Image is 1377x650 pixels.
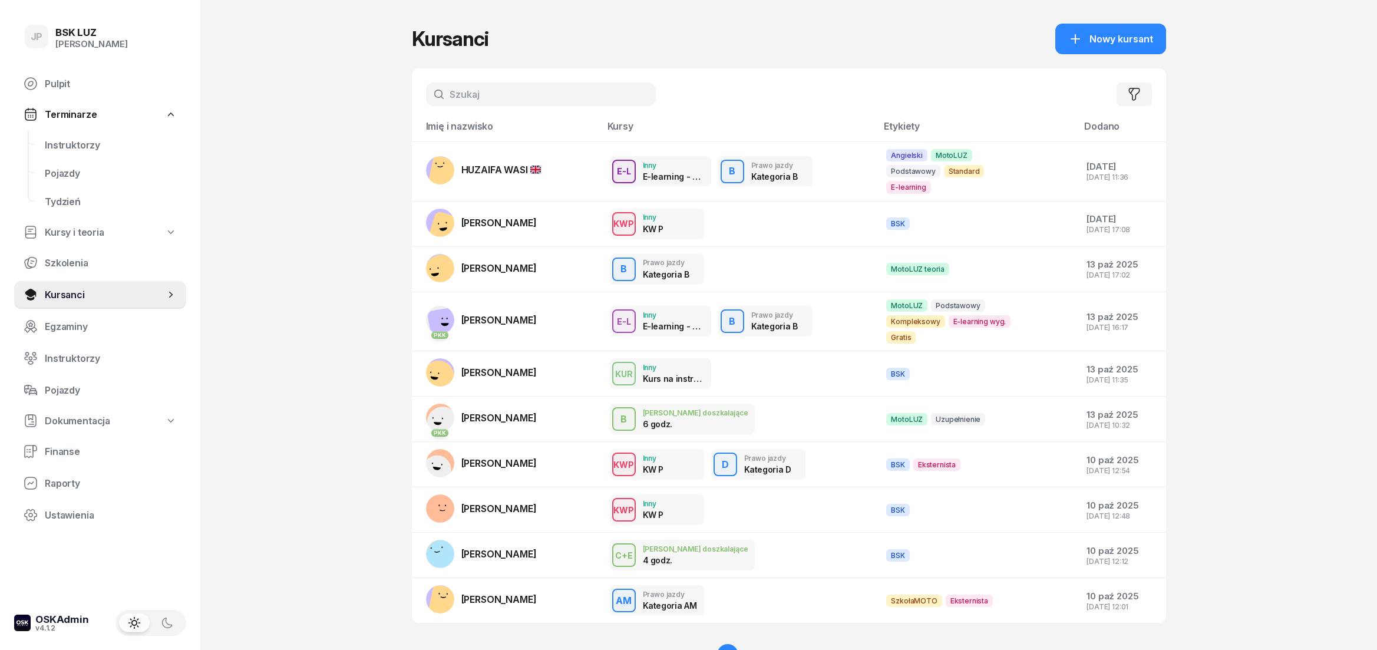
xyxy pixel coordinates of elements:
[643,364,704,371] div: Inny
[946,595,993,607] span: Eksternista
[886,263,949,275] span: MotoLUZ teoria
[45,196,177,207] span: Tydzień
[45,321,177,332] span: Egzaminy
[643,464,664,474] div: KW P
[609,216,639,231] div: KWP
[751,321,798,331] div: Kategoria B
[14,70,186,98] a: Pulpit
[1087,603,1156,611] div: [DATE] 12:01
[1087,455,1156,466] div: 10 paź 2025
[35,615,89,625] div: OSKAdmin
[724,314,740,329] div: B
[1087,376,1156,384] div: [DATE] 11:35
[431,331,448,339] div: PKK
[886,149,927,161] span: Angielski
[45,289,165,301] span: Kursanci
[412,28,488,50] h1: Kursanci
[886,181,930,193] span: E-learning
[55,28,128,38] div: BSK LUZ
[612,543,636,567] button: C+E
[45,478,177,489] span: Raporty
[14,249,186,277] a: Szkolenia
[1077,120,1165,142] th: Dodano
[643,409,748,417] div: [PERSON_NAME] doszkalające
[461,593,537,605] span: [PERSON_NAME]
[612,453,636,476] button: KWP
[426,83,656,106] input: Szukaj
[612,362,636,385] button: KUR
[45,258,177,269] span: Szkolenia
[913,458,960,471] span: Eksternista
[931,413,985,425] span: Uzupełnienie
[616,261,632,277] div: B
[14,219,186,245] a: Kursy i teoria
[1055,24,1166,54] button: Nowy kursant
[14,344,186,372] a: Instruktorzy
[45,78,177,90] span: Pulpit
[45,168,177,179] span: Pojazdy
[612,407,636,431] button: B
[724,163,740,179] div: B
[426,254,537,282] a: [PERSON_NAME]
[461,412,537,424] span: [PERSON_NAME]
[643,555,704,565] div: 4 godz.
[1087,467,1156,474] div: [DATE] 12:54
[1087,271,1156,279] div: [DATE] 17:02
[751,171,798,182] div: Kategoria B
[1087,546,1156,556] div: 10 paź 2025
[643,500,664,507] div: Inny
[931,149,972,161] span: MotoLUZ
[643,321,704,331] div: E-learning - 60 dni
[616,411,632,427] div: B
[1087,500,1156,511] div: 10 paź 2025
[886,549,910,562] span: BSK
[610,367,638,381] div: KUR
[1087,324,1156,331] div: [DATE] 16:17
[886,315,945,328] span: Kompleksowy
[612,309,636,333] button: E-L
[612,212,636,236] button: KWP
[612,498,636,522] button: KWP
[426,404,537,432] a: PKK[PERSON_NAME]
[877,120,1077,142] th: Etykiety
[1087,410,1156,420] div: 13 paź 2025
[1087,161,1156,172] div: [DATE]
[412,120,600,142] th: Imię i nazwisko
[431,429,448,437] div: PKK
[45,140,177,151] span: Instruktorzy
[1087,557,1156,565] div: [DATE] 12:12
[14,437,186,466] a: Finanse
[643,454,664,462] div: Inny
[643,269,689,279] div: Kategoria B
[931,299,985,312] span: Podstawowy
[886,458,910,471] span: BSK
[1087,226,1156,233] div: [DATE] 17:08
[643,419,704,429] div: 6 godz.
[426,585,537,613] a: [PERSON_NAME]
[643,311,704,319] div: Inny
[45,446,177,457] span: Finanse
[721,309,744,333] button: B
[600,120,877,142] th: Kursy
[461,314,537,326] span: [PERSON_NAME]
[643,171,704,182] div: E-learning - 90 dni
[426,358,537,387] a: [PERSON_NAME]
[643,600,697,611] div: Kategoria AM
[612,314,636,329] div: E-L
[1089,34,1153,45] span: Nowy kursant
[886,165,940,177] span: Podstawowy
[461,262,537,274] span: [PERSON_NAME]
[426,306,537,334] a: PKK[PERSON_NAME]
[751,161,798,169] div: Prawo jazdy
[744,464,791,474] div: Kategoria D
[643,590,697,598] div: Prawo jazdy
[45,385,177,396] span: Pojazdy
[426,494,537,523] a: [PERSON_NAME]
[643,224,664,234] div: KW P
[611,593,636,609] div: AM
[714,453,737,476] button: D
[886,504,910,516] span: BSK
[14,501,186,529] a: Ustawienia
[461,548,537,560] span: [PERSON_NAME]
[55,39,128,50] div: [PERSON_NAME]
